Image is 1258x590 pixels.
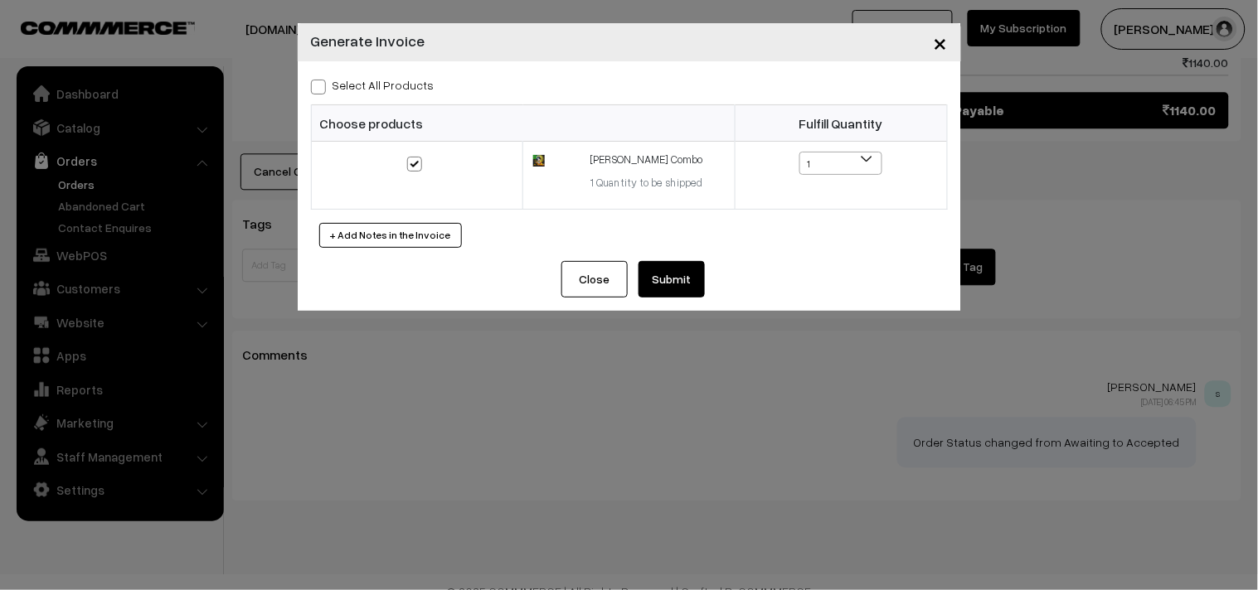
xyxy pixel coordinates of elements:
img: 17527628546658Krishna-Jeyanthi14.jpg [533,155,544,166]
button: Submit [639,261,705,297]
button: Close [561,261,628,297]
button: Close [920,17,961,68]
th: Choose products [311,105,735,142]
div: 1 Quantity to be shipped [570,175,725,191]
th: Fulfill Quantity [735,105,947,142]
span: 1 [800,152,882,176]
button: + Add Notes in the Invoice [319,223,462,248]
span: × [934,27,948,57]
label: Select all Products [311,76,435,94]
div: [PERSON_NAME] Combo [570,152,725,168]
span: 1 [799,152,882,175]
h4: Generate Invoice [311,30,425,52]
